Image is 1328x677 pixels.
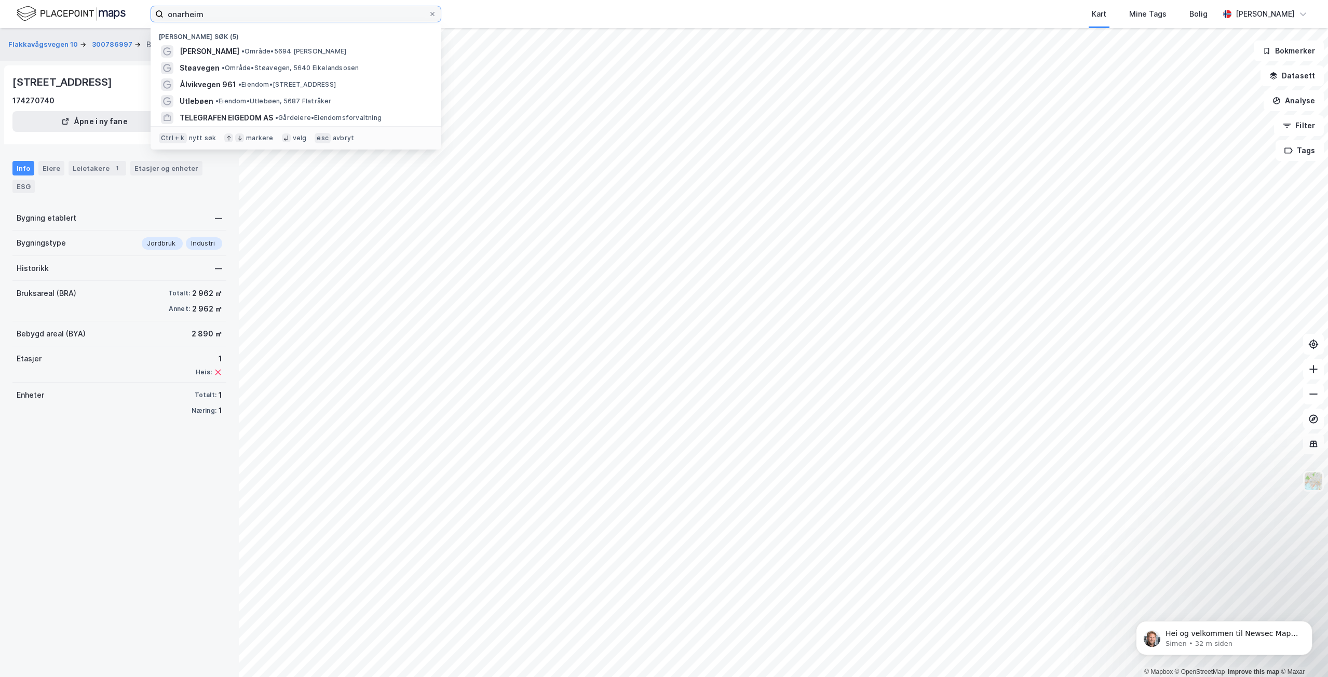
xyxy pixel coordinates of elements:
span: Eiendom • Utlebøen, 5687 Flatråker [215,97,332,105]
div: Info [12,161,34,175]
button: 300786997 [92,39,134,50]
span: Ålvikvegen 961 [180,78,236,91]
span: Gårdeiere • Eiendomsforvaltning [275,114,382,122]
div: Bolig [1189,8,1208,20]
div: 174270740 [12,94,55,107]
div: velg [293,134,307,142]
div: Bygningstype [17,237,66,249]
div: — [215,212,222,224]
span: • [241,47,245,55]
div: 2 962 ㎡ [192,287,222,300]
a: Improve this map [1228,668,1279,675]
div: Annet: [169,305,190,313]
div: 1 [219,389,222,401]
div: Eiere [38,161,64,175]
div: 1 [196,353,222,365]
span: [PERSON_NAME] [180,45,239,58]
div: Etasjer og enheter [134,164,198,173]
div: — [215,262,222,275]
button: Åpne i ny fane [12,111,177,132]
div: markere [246,134,273,142]
input: Søk på adresse, matrikkel, gårdeiere, leietakere eller personer [164,6,428,22]
img: Z [1304,471,1323,491]
button: Datasett [1261,65,1324,86]
img: logo.f888ab2527a4732fd821a326f86c7f29.svg [17,5,126,23]
div: Bygning etablert [17,212,76,224]
div: [PERSON_NAME] [1236,8,1295,20]
div: [STREET_ADDRESS] [12,74,114,90]
span: • [275,114,278,121]
div: Ctrl + k [159,133,187,143]
div: avbryt [333,134,354,142]
div: Totalt: [168,289,190,297]
div: Bruksareal (BRA) [17,287,76,300]
div: 2 962 ㎡ [192,303,222,315]
span: • [238,80,241,88]
span: Område • 5694 [PERSON_NAME] [241,47,346,56]
button: Bokmerker [1254,40,1324,61]
span: • [215,97,219,105]
div: Historikk [17,262,49,275]
div: Næring: [192,407,216,415]
div: Etasjer [17,353,42,365]
iframe: Intercom notifications melding [1120,599,1328,672]
div: Totalt: [195,391,216,399]
div: 1 [112,163,122,173]
div: [PERSON_NAME] søk (5) [151,24,441,43]
span: Område • Støavegen, 5640 Eikelandsosen [222,64,359,72]
span: TELEGRAFEN EIGEDOM AS [180,112,273,124]
div: Bebygd areal (BYA) [17,328,86,340]
button: Filter [1274,115,1324,136]
div: esc [315,133,331,143]
button: Flakkavågsvegen 10 [8,39,80,50]
span: • [222,64,225,72]
div: 1 [219,404,222,417]
div: nytt søk [189,134,216,142]
button: Analyse [1264,90,1324,111]
span: Eiendom • [STREET_ADDRESS] [238,80,336,89]
div: Heis: [196,368,212,376]
span: Utlebøen [180,95,213,107]
span: Støavegen [180,62,220,74]
div: ESG [12,180,35,193]
button: Tags [1276,140,1324,161]
div: 2 890 ㎡ [192,328,222,340]
a: Mapbox [1144,668,1173,675]
div: Bygning [146,38,175,51]
a: OpenStreetMap [1175,668,1225,675]
div: Enheter [17,389,44,401]
div: Kart [1092,8,1106,20]
div: Mine Tags [1129,8,1167,20]
div: Leietakere [69,161,126,175]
